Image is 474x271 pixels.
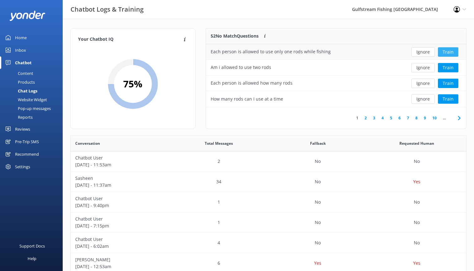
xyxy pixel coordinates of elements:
[75,263,165,270] p: [DATE] - 12:53am
[75,154,165,161] p: Chatbot User
[315,199,321,206] p: No
[218,260,220,267] p: 6
[211,64,271,71] div: Am i allowed to use two rods
[370,115,378,121] a: 3
[4,95,47,104] div: Website Widget
[15,44,26,56] div: Inbox
[414,158,420,165] p: No
[413,178,420,185] p: Yes
[15,56,32,69] div: Chatbot
[206,44,466,60] div: row
[4,78,35,86] div: Products
[75,236,165,243] p: Chatbot User
[438,94,458,104] button: Train
[75,175,165,182] p: Sasheen
[218,158,220,165] p: 2
[412,115,421,121] a: 8
[211,80,292,86] div: Each person is allowed how many rods
[387,115,395,121] a: 5
[15,160,30,173] div: Settings
[218,199,220,206] p: 1
[314,260,321,267] p: Yes
[421,115,429,121] a: 9
[414,219,420,226] p: No
[75,161,165,168] p: [DATE] - 11:53am
[438,63,458,72] button: Train
[28,252,36,265] div: Help
[4,104,51,113] div: Pop-up messages
[19,240,45,252] div: Support Docs
[71,172,466,192] div: row
[211,48,331,55] div: Each person is allowed to use only one rods while fishing
[438,79,458,88] button: Train
[75,222,165,229] p: [DATE] - 7:15pm
[4,104,63,113] a: Pop-up messages
[71,233,466,253] div: row
[4,113,63,122] a: Reports
[4,86,63,95] a: Chat Logs
[315,239,321,246] p: No
[4,113,33,122] div: Reports
[205,140,233,146] span: Total Messages
[15,135,39,148] div: Pre-Trip SMS
[438,47,458,57] button: Train
[4,69,63,78] a: Content
[75,182,165,189] p: [DATE] - 11:37am
[429,115,440,121] a: 10
[4,86,37,95] div: Chat Logs
[71,151,466,172] div: row
[206,76,466,91] div: row
[9,11,45,21] img: yonder-white-logo.png
[4,78,63,86] a: Products
[75,140,100,146] span: Conversation
[218,219,220,226] p: 1
[4,95,63,104] a: Website Widget
[395,115,404,121] a: 6
[353,115,361,121] a: 1
[411,94,435,104] button: Ignore
[315,158,321,165] p: No
[411,47,435,57] button: Ignore
[411,79,435,88] button: Ignore
[206,60,466,76] div: row
[414,199,420,206] p: No
[404,115,412,121] a: 7
[75,202,165,209] p: [DATE] - 9:40pm
[78,36,182,43] h4: Your Chatbot IQ
[216,178,221,185] p: 34
[206,44,466,107] div: grid
[75,216,165,222] p: Chatbot User
[211,96,283,102] div: How many rods can I use at a time
[15,148,39,160] div: Recommend
[15,31,27,44] div: Home
[399,140,434,146] span: Requested Human
[123,76,142,91] h2: 75 %
[440,115,449,121] span: ...
[71,192,466,212] div: row
[414,239,420,246] p: No
[315,219,321,226] p: No
[75,243,165,250] p: [DATE] - 6:02am
[71,212,466,233] div: row
[71,4,144,14] h3: Chatbot Logs & Training
[75,195,165,202] p: Chatbot User
[75,256,165,263] p: [PERSON_NAME]
[218,239,220,246] p: 4
[411,63,435,72] button: Ignore
[206,91,466,107] div: row
[315,178,321,185] p: No
[378,115,387,121] a: 4
[361,115,370,121] a: 2
[4,69,33,78] div: Content
[413,260,420,267] p: Yes
[211,33,259,39] p: 52 No Match Questions
[15,123,30,135] div: Reviews
[310,140,326,146] span: Fallback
